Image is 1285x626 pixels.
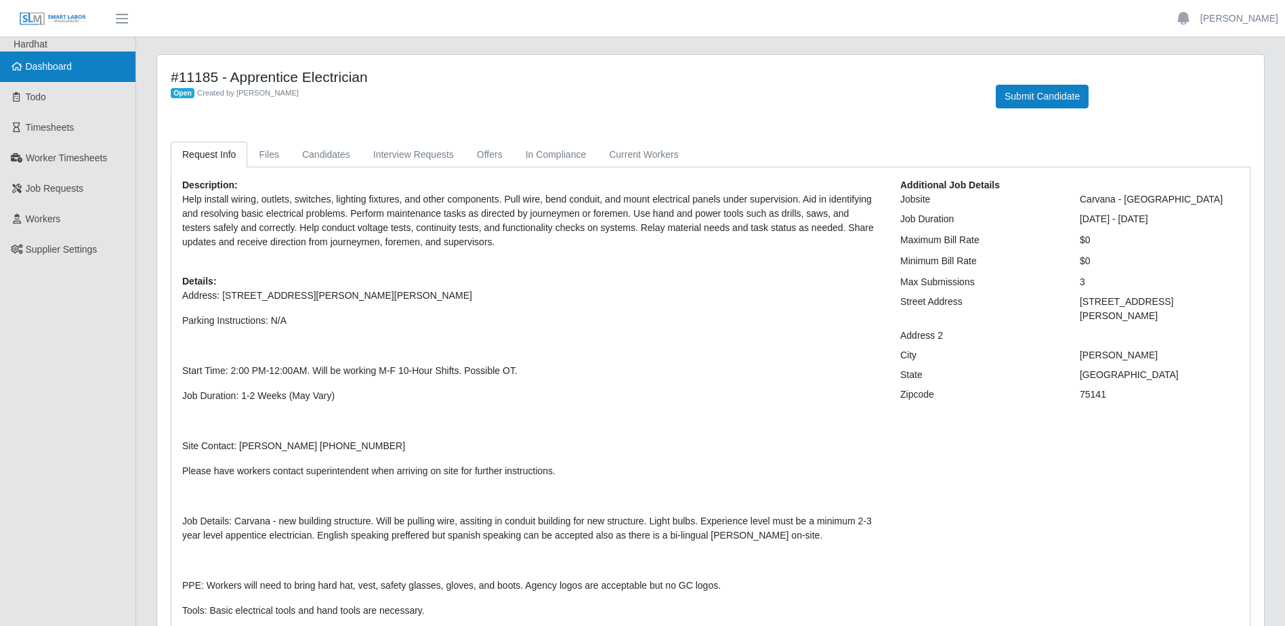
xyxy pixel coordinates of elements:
img: SLM Logo [19,12,87,26]
p: Help install wiring, outlets, switches, lighting fixtures, and other components. Pull wire, bend ... [182,192,880,249]
div: 3 [1070,275,1249,289]
div: [PERSON_NAME] [1070,348,1249,362]
span: Worker Timesheets [26,152,107,163]
p: PPE: Workers will need to bring hard hat, vest, safety glasses, gloves, and boots. Agency logos a... [182,579,880,593]
a: Offers [465,142,514,168]
b: Additional Job Details [900,180,1000,190]
p: Tools: Basic electrical tools and hand tools are necessary. [182,604,880,618]
span: Supplier Settings [26,244,98,255]
div: Maximum Bill Rate [890,233,1070,247]
a: Files [247,142,291,168]
span: Hardhat [14,39,47,49]
div: 75141 [1070,388,1249,402]
p: Site Contact: [PERSON_NAME] [PHONE_NUMBER] [182,439,880,453]
div: Job Duration [890,212,1070,226]
div: [STREET_ADDRESS][PERSON_NAME] [1070,295,1249,323]
a: Request Info [171,142,247,168]
h4: #11185 - Apprentice Electrician [171,68,975,85]
a: [PERSON_NAME] [1200,12,1278,26]
a: In Compliance [514,142,598,168]
p: Address: [STREET_ADDRESS][PERSON_NAME][PERSON_NAME] [182,289,880,303]
a: Interview Requests [362,142,465,168]
p: Job Duration: 1-2 Weeks (May Vary) [182,389,880,403]
span: Open [171,88,194,99]
div: Address 2 [890,329,1070,343]
span: Created by [PERSON_NAME] [197,89,299,97]
a: Current Workers [597,142,690,168]
span: Workers [26,213,61,224]
div: City [890,348,1070,362]
button: Submit Candidate [996,85,1089,108]
span: Timesheets [26,122,75,133]
div: State [890,368,1070,382]
a: Candidates [291,142,362,168]
span: Job Requests [26,183,84,194]
p: Job Details: Carvana - new building structure. Will be pulling wire, assiting in conduit building... [182,514,880,543]
div: $0 [1070,233,1249,247]
div: [GEOGRAPHIC_DATA] [1070,368,1249,382]
div: Zipcode [890,388,1070,402]
div: Max Submissions [890,275,1070,289]
p: Please have workers contact superintendent when arriving on site for further instructions. [182,464,880,478]
div: Street Address [890,295,1070,323]
span: Dashboard [26,61,72,72]
p: Parking Instructions: N/A [182,314,880,328]
b: Description: [182,180,238,190]
b: Details: [182,276,217,287]
div: Carvana - [GEOGRAPHIC_DATA] [1070,192,1249,207]
div: Jobsite [890,192,1070,207]
p: Start Time: 2:00 PM-12:00AM. Will be working M-F 10-Hour Shifts. Possible OT. [182,364,880,378]
div: $0 [1070,254,1249,268]
div: [DATE] - [DATE] [1070,212,1249,226]
div: Minimum Bill Rate [890,254,1070,268]
span: Todo [26,91,46,102]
